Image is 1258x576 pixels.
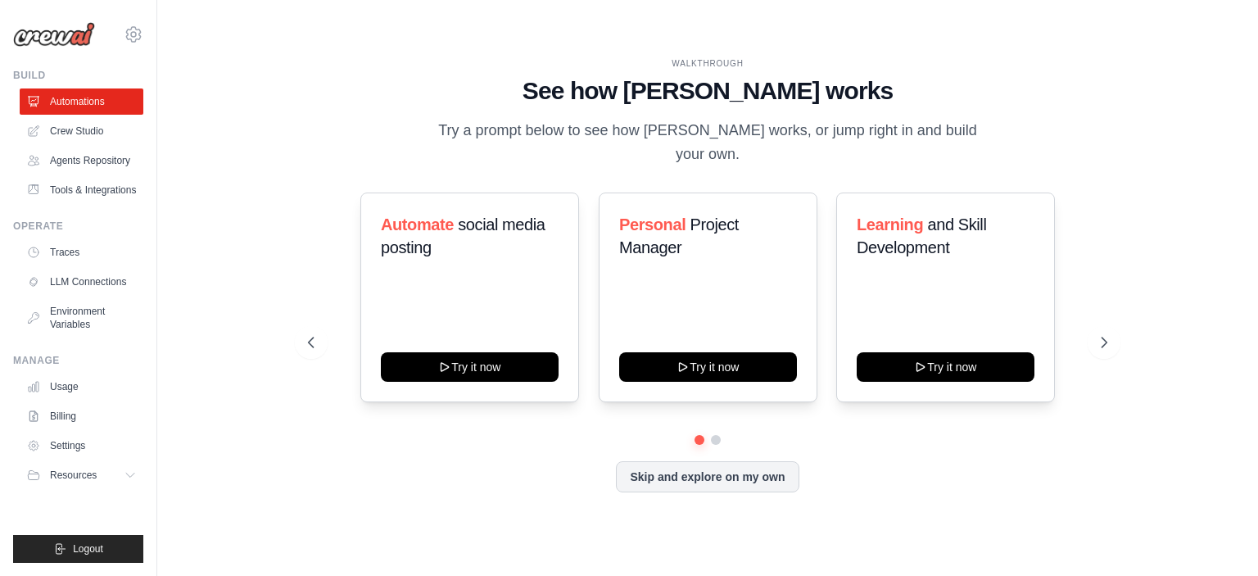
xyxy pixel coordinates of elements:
a: Billing [20,403,143,429]
button: Skip and explore on my own [616,461,799,492]
button: Try it now [619,352,797,382]
div: Build [13,69,143,82]
span: Learning [857,215,923,234]
span: Resources [50,469,97,482]
p: Try a prompt below to see how [PERSON_NAME] works, or jump right in and build your own. [432,119,983,167]
h1: See how [PERSON_NAME] works [308,76,1107,106]
a: Crew Studio [20,118,143,144]
span: Logout [73,542,103,556]
span: Project Manager [619,215,739,256]
div: Operate [13,220,143,233]
button: Try it now [381,352,559,382]
img: Logo [13,22,95,47]
iframe: Chat Widget [1176,497,1258,576]
a: Usage [20,374,143,400]
button: Try it now [857,352,1034,382]
a: LLM Connections [20,269,143,295]
button: Resources [20,462,143,488]
button: Logout [13,535,143,563]
a: Environment Variables [20,298,143,338]
a: Tools & Integrations [20,177,143,203]
a: Automations [20,88,143,115]
span: social media posting [381,215,545,256]
div: WALKTHROUGH [308,57,1107,70]
span: Automate [381,215,454,234]
span: Personal [619,215,686,234]
a: Traces [20,239,143,265]
a: Agents Repository [20,147,143,174]
div: Manage [13,354,143,367]
a: Settings [20,433,143,459]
